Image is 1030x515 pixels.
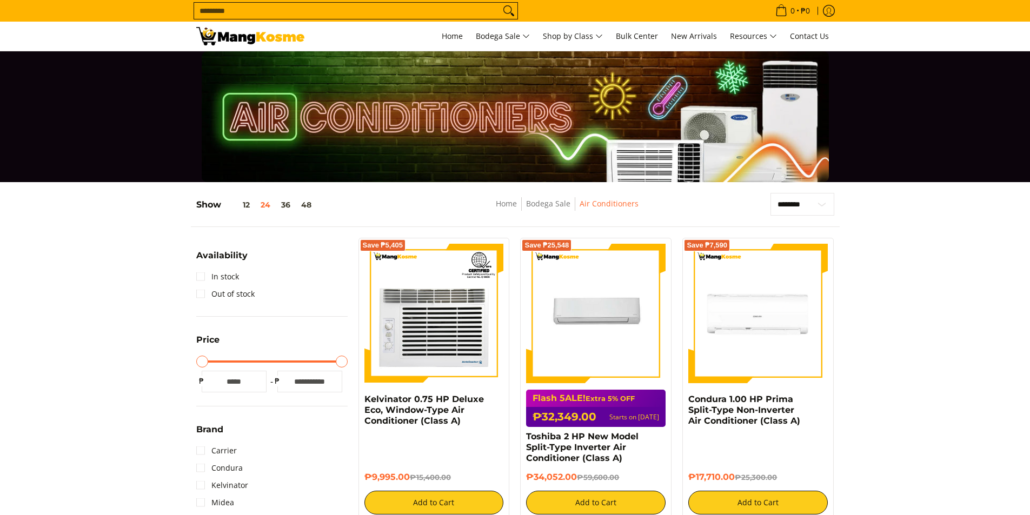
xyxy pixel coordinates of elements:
span: New Arrivals [671,31,717,41]
button: Search [500,3,517,19]
img: Toshiba 2 HP New Model Split-Type Inverter Air Conditioner (Class A) [526,244,666,383]
h6: ₱17,710.00 [688,472,828,483]
a: Bodega Sale [470,22,535,51]
a: Toshiba 2 HP New Model Split-Type Inverter Air Conditioner (Class A) [526,431,639,463]
a: Home [496,198,517,209]
button: Add to Cart [364,491,504,514]
span: Contact Us [790,31,829,41]
del: ₱59,600.00 [577,473,619,481]
button: 48 [296,200,317,209]
span: ₱ [272,376,283,386]
summary: Open [196,251,248,268]
button: 24 [255,200,276,209]
a: Condura 1.00 HP Prima Split-Type Non-Inverter Air Conditioner (Class A) [688,394,800,426]
a: Home [436,22,468,51]
a: Contact Us [785,22,834,51]
button: Add to Cart [526,491,666,514]
del: ₱25,300.00 [735,473,777,481]
button: 12 [221,200,255,209]
del: ₱15,400.00 [410,473,451,481]
span: Bulk Center [616,31,658,41]
button: 36 [276,200,296,209]
span: ₱0 [799,7,812,15]
a: Midea [196,494,234,511]
span: Shop by Class [543,30,603,43]
span: Price [196,336,220,344]
span: 0 [789,7,796,15]
button: Add to Cart [688,491,828,514]
h6: ₱34,052.00 [526,472,666,483]
img: Condura 1.00 HP Prima Split-Type Non-Inverter Air Conditioner (Class A) [688,244,828,383]
a: Bodega Sale [526,198,570,209]
span: • [772,5,813,17]
summary: Open [196,336,220,352]
span: Resources [730,30,777,43]
a: Kelvinator 0.75 HP Deluxe Eco, Window-Type Air Conditioner (Class A) [364,394,484,426]
span: Availability [196,251,248,260]
nav: Main Menu [315,22,834,51]
a: Kelvinator [196,477,248,494]
h6: ₱9,995.00 [364,472,504,483]
span: Save ₱5,405 [363,242,403,249]
span: Save ₱7,590 [687,242,727,249]
a: Shop by Class [537,22,608,51]
a: Carrier [196,442,237,459]
a: Bulk Center [610,22,663,51]
span: Brand [196,425,223,434]
span: Home [442,31,463,41]
img: Kelvinator 0.75 HP Deluxe Eco, Window-Type Air Conditioner (Class A) [364,244,504,383]
a: Resources [725,22,782,51]
nav: Breadcrumbs [416,197,717,222]
a: Air Conditioners [580,198,639,209]
a: Condura [196,459,243,477]
img: Bodega Sale Aircon l Mang Kosme: Home Appliances Warehouse Sale [196,27,304,45]
span: ₱ [196,376,207,386]
a: In stock [196,268,239,285]
span: Bodega Sale [476,30,530,43]
span: Save ₱25,548 [524,242,569,249]
a: Out of stock [196,285,255,303]
a: New Arrivals [666,22,722,51]
h5: Show [196,199,317,210]
summary: Open [196,425,223,442]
